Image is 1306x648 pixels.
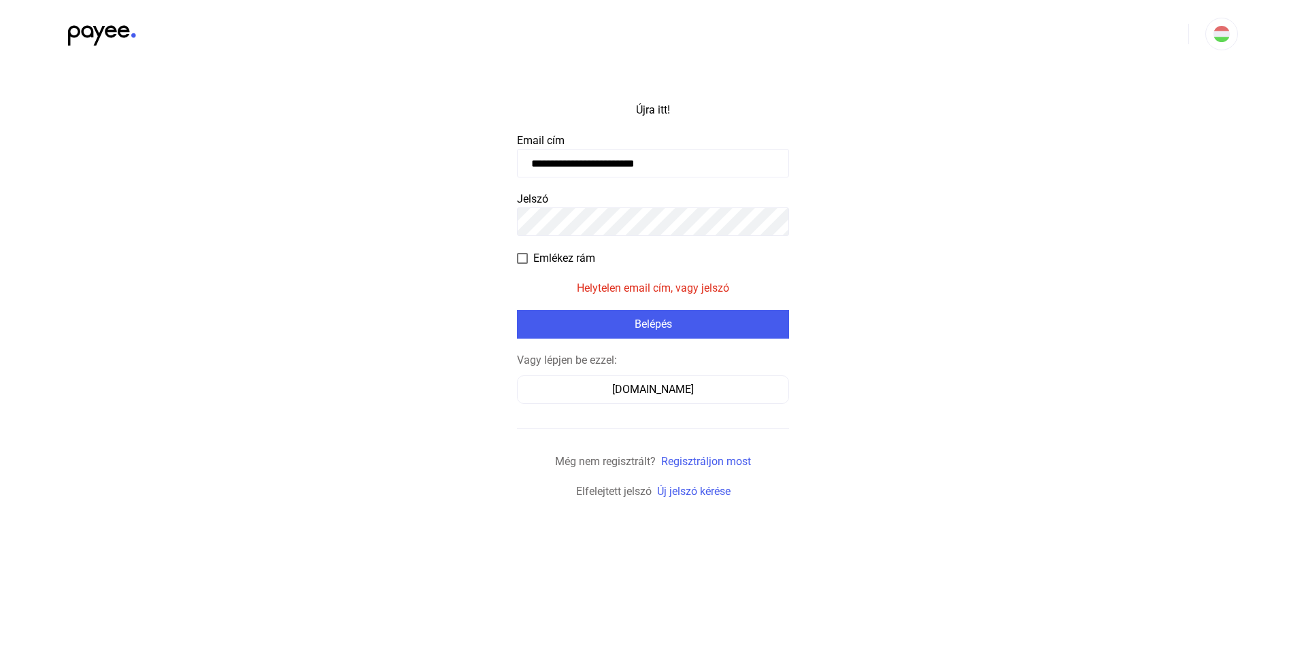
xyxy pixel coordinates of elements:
[517,354,617,366] font: Vagy lépjen be ezzel:
[517,134,565,147] font: Email cím
[517,192,548,205] font: Jelszó
[612,383,694,396] font: [DOMAIN_NAME]
[1205,18,1238,50] button: HU
[68,18,136,46] img: black-payee-blue-dot.svg
[517,383,789,396] a: [DOMAIN_NAME]
[517,310,789,339] button: Belépés
[635,318,672,330] font: Belépés
[636,103,670,116] font: Újra itt!
[1213,26,1230,42] img: HU
[576,485,652,498] font: Elfelejtett jelszó
[657,485,731,498] a: Új jelszó kérése
[517,375,789,404] button: [DOMAIN_NAME]
[577,282,729,294] font: Helytelen email cím, vagy jelszó
[533,252,595,265] font: Emlékez rám
[661,455,751,468] a: Regisztráljon most
[555,455,656,468] font: Még nem regisztrált?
